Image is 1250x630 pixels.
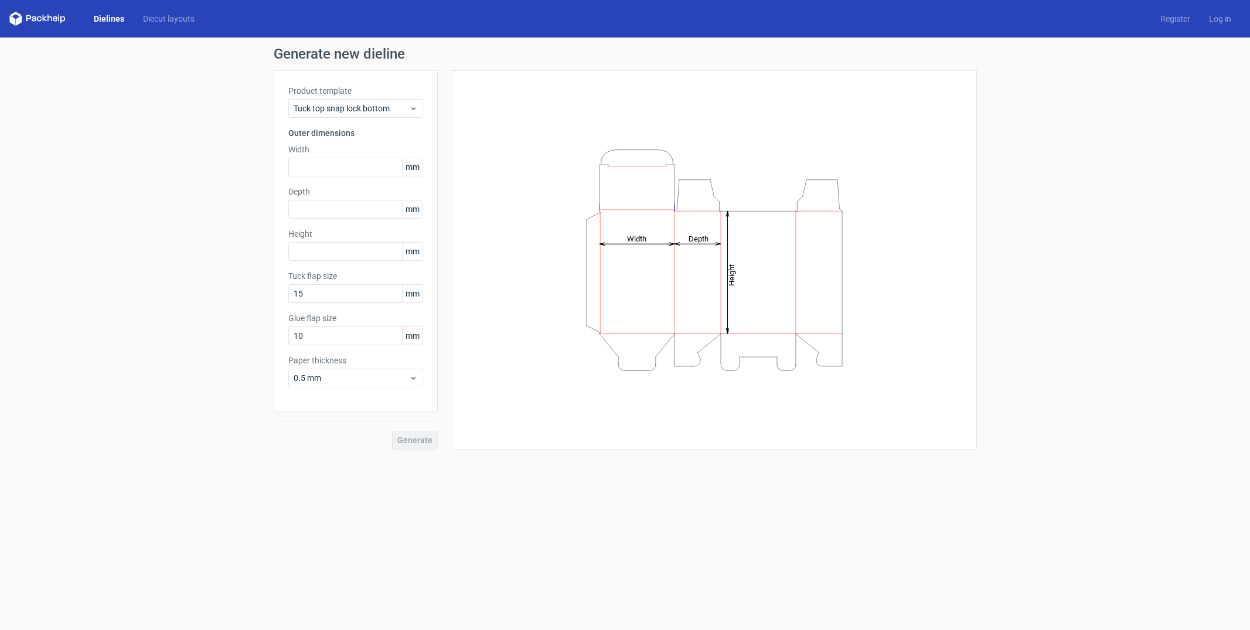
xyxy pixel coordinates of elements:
[134,13,204,25] a: Diecut layouts
[402,285,423,302] span: mm
[288,228,423,240] label: Height
[288,270,423,282] label: Tuck flap size
[294,372,409,384] span: 0.5 mm
[727,264,736,285] tspan: Height
[402,327,423,345] span: mm
[288,85,423,97] label: Product template
[402,243,423,260] span: mm
[1151,13,1200,25] a: Register
[288,144,423,155] label: Width
[1200,13,1241,25] a: Log in
[689,234,709,243] tspan: Depth
[402,158,423,176] span: mm
[288,312,423,324] label: Glue flap size
[84,13,134,25] a: Dielines
[288,186,423,197] label: Depth
[274,47,977,61] h1: Generate new dieline
[294,103,409,114] span: Tuck top snap lock bottom
[288,127,423,139] h3: Outer dimensions
[626,234,646,243] tspan: Width
[402,200,423,218] span: mm
[288,355,423,366] label: Paper thickness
